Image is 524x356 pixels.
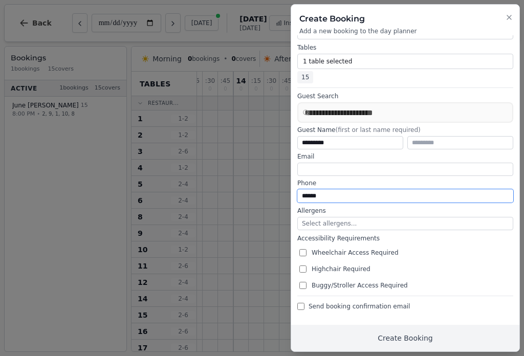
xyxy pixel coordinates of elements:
[299,265,307,273] input: Highchair Required
[302,220,357,227] span: Select allergens...
[297,54,513,69] button: 1 table selected
[312,281,408,290] span: Buggy/Stroller Access Required
[297,303,304,310] input: Send booking confirmation email
[297,217,513,230] button: Select allergens...
[291,325,519,351] button: Create Booking
[297,152,513,161] label: Email
[312,249,399,257] span: Wheelchair Access Required
[297,179,513,187] label: Phone
[299,13,511,25] h2: Create Booking
[299,249,307,256] input: Wheelchair Access Required
[335,126,420,133] span: (first or last name required)
[297,234,513,242] label: Accessibility Requirements
[297,43,513,52] label: Tables
[297,71,313,83] span: 15
[297,207,513,215] label: Allergens
[312,265,370,273] span: Highchair Required
[299,27,511,35] p: Add a new booking to the day planner
[309,302,410,310] span: Send booking confirmation email
[297,92,513,100] label: Guest Search
[297,126,513,134] label: Guest Name
[299,282,307,289] input: Buggy/Stroller Access Required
